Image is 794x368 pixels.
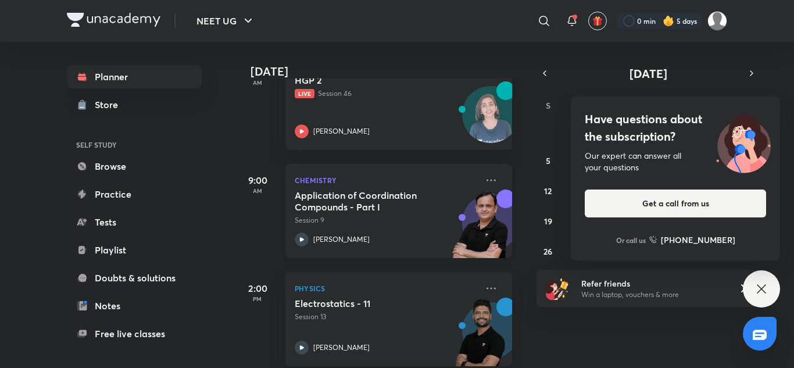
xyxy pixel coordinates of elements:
a: Practice [67,183,202,206]
p: [PERSON_NAME] [313,234,370,245]
a: Doubts & solutions [67,266,202,290]
abbr: October 19, 2025 [544,216,552,227]
span: [DATE] [630,66,667,81]
button: October 26, 2025 [539,242,557,260]
a: Planner [67,65,202,88]
button: October 5, 2025 [539,151,557,170]
a: Playlist [67,238,202,262]
button: NEET UG [189,9,262,33]
span: Live [295,89,314,98]
img: Avatar [463,92,518,148]
h6: [PHONE_NUMBER] [661,234,735,246]
h5: Electrostatics - 11 [295,298,439,309]
button: avatar [588,12,607,30]
p: Session 13 [295,312,477,322]
a: [PHONE_NUMBER] [649,234,735,246]
p: Session 9 [295,215,477,226]
p: AM [234,187,281,194]
abbr: October 26, 2025 [543,246,552,257]
h5: 9:00 [234,173,281,187]
abbr: Sunday [546,100,550,111]
p: Or call us [616,235,646,245]
h4: Have questions about the subscription? [585,110,766,145]
h5: 2:00 [234,281,281,295]
a: Notes [67,294,202,317]
p: Physics [295,281,477,295]
abbr: October 12, 2025 [544,185,552,196]
p: PM [234,295,281,302]
p: [PERSON_NAME] [313,126,370,137]
a: Tests [67,210,202,234]
img: unacademy [448,190,512,270]
button: [DATE] [553,65,743,81]
img: streak [663,15,674,27]
abbr: October 5, 2025 [546,155,550,166]
a: Company Logo [67,13,160,30]
img: Mahi Singh [707,11,727,31]
p: Win a laptop, vouchers & more [581,290,724,300]
h6: SELF STUDY [67,135,202,155]
p: Session 46 [295,88,477,99]
img: referral [546,277,569,300]
p: [PERSON_NAME] [313,342,370,353]
img: avatar [592,16,603,26]
h5: HGP 2 [295,74,439,86]
h5: Application of Coordination Compounds - Part I [295,190,439,213]
p: Chemistry [295,173,477,187]
div: Our expert can answer all your questions [585,150,766,173]
h4: [DATE] [251,65,524,78]
a: Free live classes [67,322,202,345]
img: Company Logo [67,13,160,27]
button: October 19, 2025 [539,212,557,230]
p: AM [234,79,281,86]
a: Store [67,93,202,116]
a: Browse [67,155,202,178]
button: October 12, 2025 [539,181,557,200]
h6: Refer friends [581,277,724,290]
div: Store [95,98,125,112]
button: Get a call from us [585,190,766,217]
img: ttu_illustration_new.svg [707,110,780,173]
